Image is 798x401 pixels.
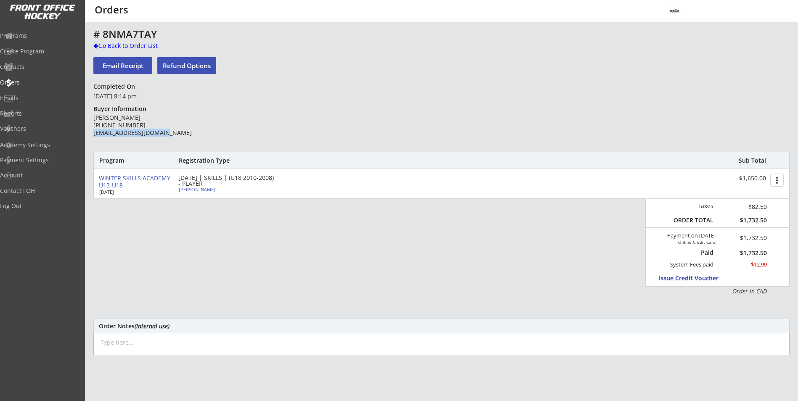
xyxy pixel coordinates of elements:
div: # 8NMA7TAY [93,29,496,39]
div: Buyer Information [93,105,150,113]
div: $1,732.50 [719,250,767,256]
div: [DATE] | SKILLS | (U18 2010-2008) - PLAYER [178,175,275,187]
div: Sub Total [729,157,766,164]
button: more_vert [770,174,784,187]
div: $1,732.50 [726,235,767,241]
div: [PERSON_NAME] [179,187,273,192]
div: Taxes [670,202,713,210]
div: ORDER TOTAL [670,216,713,224]
div: Online Credit Card [668,240,716,245]
em: (internal use) [135,322,170,330]
div: Registration Type [179,157,275,164]
div: $1,650.00 [714,175,766,182]
div: Order Notes [99,323,784,329]
div: Go Back to Order List [93,42,180,50]
div: [PERSON_NAME] [PHONE_NUMBER] [EMAIL_ADDRESS][DOMAIN_NAME] [93,114,215,137]
div: System Fees paid [663,261,713,268]
div: $12.99 [719,261,767,268]
div: Completed On [93,83,139,90]
button: Refund Options [157,57,216,74]
button: Issue Credit Voucher [658,273,736,284]
div: Payment on [DATE] [649,232,716,239]
div: Paid [675,249,713,256]
div: $1,732.50 [719,216,767,224]
div: [DATE] [99,190,167,194]
button: Email Receipt [93,57,152,74]
div: [DATE] 8:14 pm [93,92,215,100]
div: $82.50 [719,202,767,211]
div: Order in CAD [670,287,767,295]
div: Program [99,157,145,164]
div: WINTER SKILLS ACADEMY U13-U18 [99,175,172,189]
